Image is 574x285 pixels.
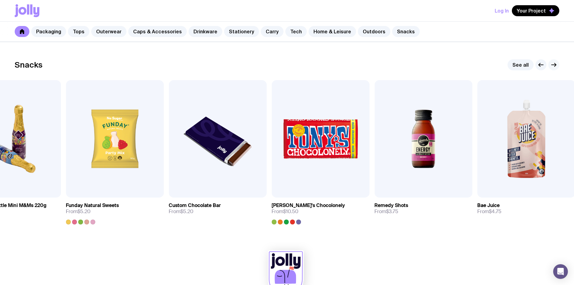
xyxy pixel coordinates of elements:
[477,209,501,215] span: From
[169,198,267,220] a: Custom Chocolate BarFrom$5.20
[66,198,164,224] a: Funday Natural SweetsFrom$5.20
[489,208,501,215] span: $4.75
[272,202,345,209] h3: [PERSON_NAME]'s Chocolonely
[68,26,89,37] a: Tops
[180,208,193,215] span: $5.20
[374,198,472,220] a: Remedy ShotsFrom$3.75
[15,60,43,69] h2: Snacks
[309,26,356,37] a: Home & Leisure
[508,59,534,70] a: See all
[272,198,370,224] a: [PERSON_NAME]'s ChocolonelyFrom$10.50
[224,26,259,37] a: Stationery
[77,208,91,215] span: $5.20
[272,209,298,215] span: From
[169,209,193,215] span: From
[189,26,222,37] a: Drinkware
[31,26,66,37] a: Packaging
[392,26,420,37] a: Snacks
[285,26,307,37] a: Tech
[512,5,559,16] button: Your Project
[374,202,408,209] h3: Remedy Shots
[91,26,126,37] a: Outerwear
[517,8,546,14] span: Your Project
[477,202,500,209] h3: Bae Juice
[495,5,509,16] button: Log In
[283,208,298,215] span: $10.50
[553,264,568,279] div: Open Intercom Messenger
[128,26,187,37] a: Caps & Accessories
[261,26,283,37] a: Carry
[374,209,398,215] span: From
[66,209,91,215] span: From
[386,208,398,215] span: $3.75
[358,26,390,37] a: Outdoors
[66,202,119,209] h3: Funday Natural Sweets
[169,202,221,209] h3: Custom Chocolate Bar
